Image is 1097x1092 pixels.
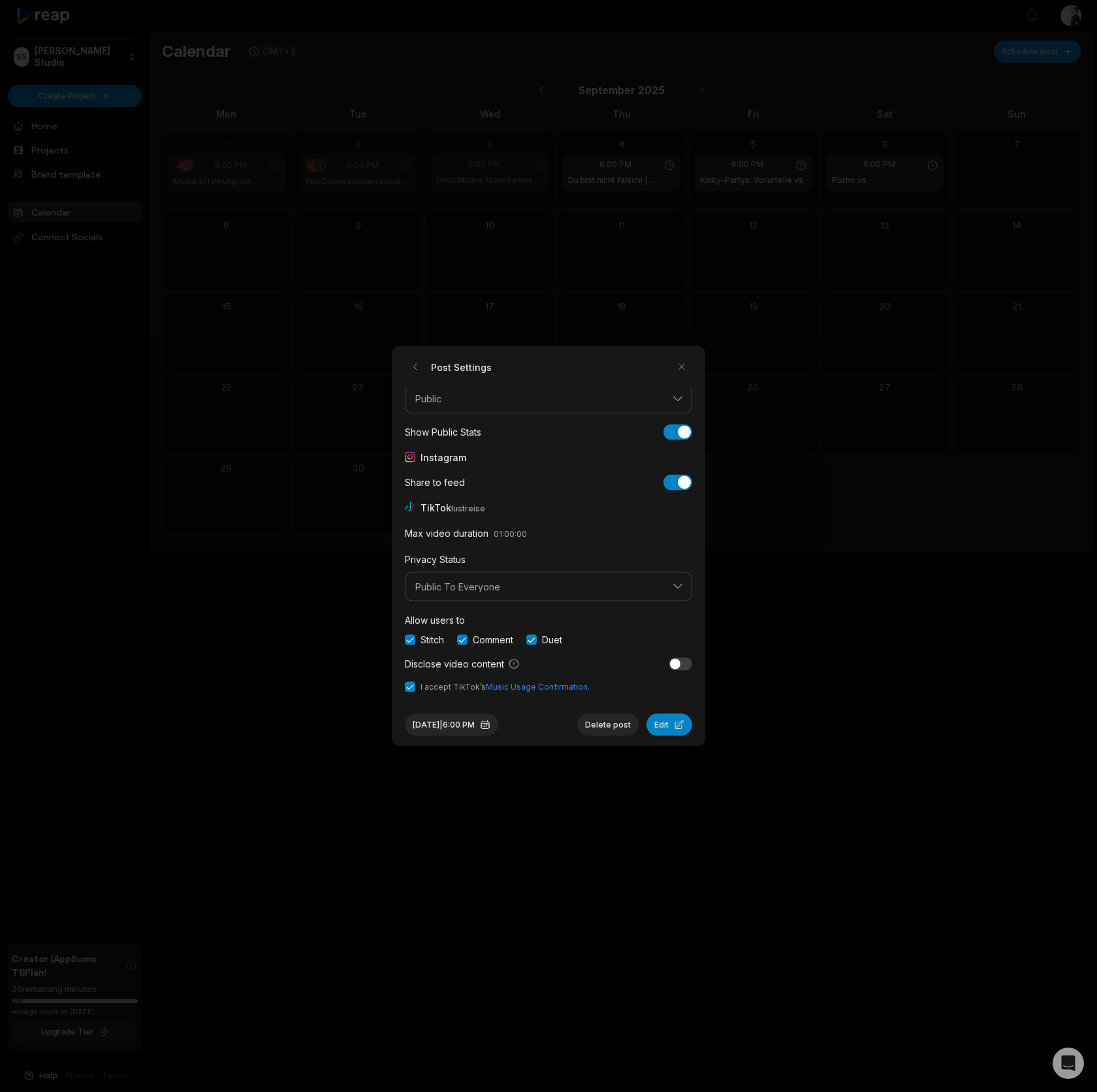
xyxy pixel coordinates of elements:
span: 01:00:00 [494,528,527,538]
button: Public [405,384,692,414]
div: Share to feed [405,475,465,489]
label: Max video duration [405,527,488,538]
button: Delete post [577,714,639,736]
h2: Post Settings [405,357,492,377]
span: Public [415,393,663,405]
a: Music Usage Confirmation. [486,682,590,692]
span: I accept TikTok’s [421,681,590,693]
span: Instagram [421,450,466,464]
label: Allow users to [405,615,465,626]
label: Comment [473,633,513,647]
label: Privacy Status [405,553,466,564]
span: TikTok [421,500,488,514]
label: Disclose video content [405,657,520,671]
label: Duet [542,633,562,647]
label: Stitch [421,633,444,647]
button: [DATE]|6:00 PM [405,714,498,736]
div: Show Public Stats [405,425,481,439]
button: Edit [646,714,692,736]
button: Public To Everyone [405,571,692,602]
span: Public To Everyone [415,581,663,592]
span: lustreise [451,503,485,513]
